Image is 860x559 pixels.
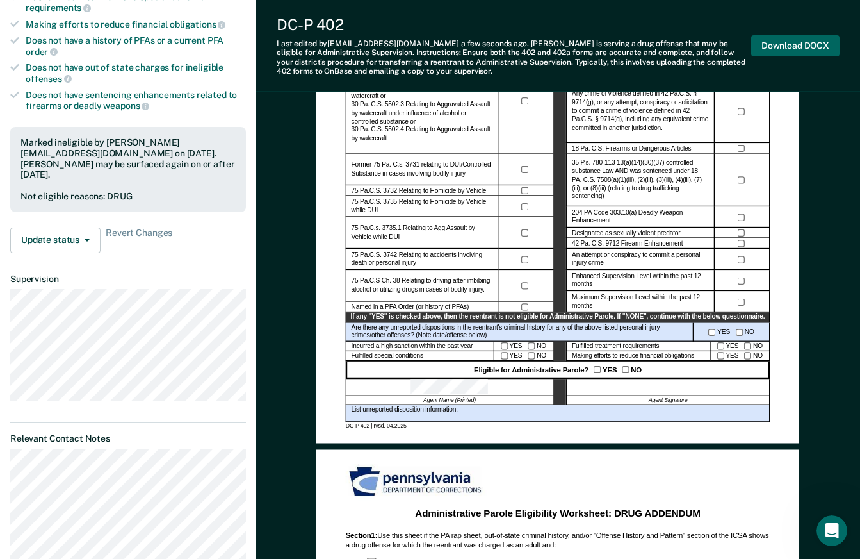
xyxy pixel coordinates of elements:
[352,199,493,215] label: 75 Pa.C.S. 3735 Relating to Homicide by Vehicle while DUI
[572,144,691,153] label: 18 Pa. C.S. Firearms or Dangerous Articles
[26,19,246,30] div: Making efforts to reduce financial
[352,225,493,242] label: 75 Pa.C.s. 3735.1 Relating to Agg Assault by Vehicle while DUI
[346,342,494,352] div: Incurred a high sanction within the past year
[816,515,847,546] iframe: Intercom live chat
[10,274,246,285] dt: Supervision
[352,187,487,195] label: 75 Pa.C.S. 3732 Relating to Homicide by Vehicle
[26,62,246,84] div: Does not have out of state charges for ineligible
[352,162,493,178] label: Former 75 Pa. C.s. 3731 relating to DUI/Controlled Substance in cases involving bodily injury
[346,531,770,551] div: Use this sheet if the PA rap sheet, out-of-state criminal history, and/or "Offense History and Pa...
[572,160,709,202] label: 35 P.s. 780-113 13(a)(14)(30)(37) controlled substance Law AND was sentenced under 18 PA. C.S. 75...
[567,342,711,352] div: Fulfilled treatment requirements
[461,39,527,48] span: a few seconds ago
[572,90,709,133] label: Any crime of violence defined in 42 Pa.C.S. § 9714(g), or any attempt, conspiracy or solicitation...
[346,362,770,379] div: Eligible for Administrative Parole? YES NO
[572,272,709,289] label: Enhanced Supervision Level within the past 12 months
[346,405,770,422] div: List unreported disposition information:
[494,351,554,362] div: YES NO
[346,323,694,342] div: Are there any unreported dispositions in the reentrant's criminal history for any of the above li...
[572,294,709,310] label: Maximum Supervision Level within the past 12 months
[10,228,101,253] button: Update status
[277,15,751,34] div: DC-P 402
[711,342,770,352] div: YES NO
[572,251,709,268] label: An attempt or conspiracy to commit a personal injury crime
[494,342,554,352] div: YES NO
[352,251,493,268] label: 75 Pa.C.S. 3742 Relating to accidents involving death or personal injury
[26,35,246,57] div: Does not have a history of PFAs or a current PFA order
[751,35,840,56] button: Download DOCX
[10,433,246,444] dt: Relevant Contact Notes
[352,59,493,144] label: 30 Pa. C.S. 5502.1 Relating to Homicide by watercraft under influence of alcohol or controlled su...
[694,323,770,342] div: YES NO
[277,39,751,76] div: Last edited by [EMAIL_ADDRESS][DOMAIN_NAME] . [PERSON_NAME] is serving a drug offense that may be...
[20,191,236,202] div: Not eligible reasons: DRUG
[26,3,91,13] span: requirements
[26,74,72,84] span: offenses
[103,101,149,111] span: weapons
[26,90,246,112] div: Does not have sentencing enhancements related to firearms or deadly
[106,228,172,253] span: Revert Changes
[352,278,493,294] label: 75 Pa.C.S Ch. 38 Relating to driving after imbibing alcohol or utilizing drugs in cases of bodily...
[170,19,225,29] span: obligations
[346,396,554,405] div: Agent Name (Printed)
[567,351,711,362] div: Making efforts to reduce financial obligations
[346,313,770,323] div: If any "YES" is checked above, then the reentrant is not eligible for Administrative Parole. If "...
[346,465,488,501] img: PDOC Logo
[572,229,680,237] label: Designated as sexually violent predator
[346,531,378,540] b: Section 1 :
[572,209,709,226] label: 204 PA Code 303.10(a) Deadly Weapon Enhancement
[346,422,770,430] div: DC-P 402 | rvsd. 04.2025
[572,240,683,248] label: 42 Pa. C.S. 9712 Firearm Enhancement
[352,303,469,312] label: Named in a PFA Order (or history of PFAs)
[567,396,770,405] div: Agent Signature
[20,137,236,180] div: Marked ineligible by [PERSON_NAME][EMAIL_ADDRESS][DOMAIN_NAME] on [DATE]. [PERSON_NAME] may be su...
[711,351,770,362] div: YES NO
[353,508,763,521] div: Administrative Parole Eligibility Worksheet: DRUG ADDENDUM
[346,351,494,362] div: Fulfilled special conditions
